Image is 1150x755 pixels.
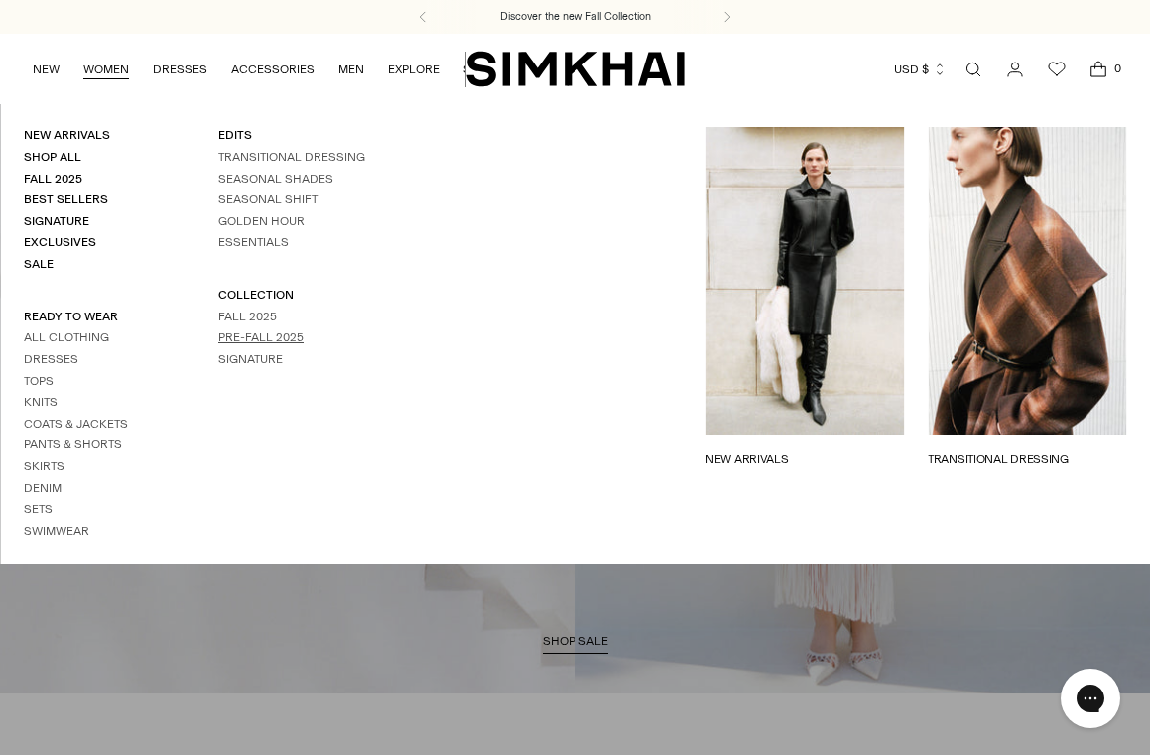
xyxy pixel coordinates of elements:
iframe: Sign Up via Text for Offers [16,680,200,739]
a: Go to the account page [995,50,1035,89]
a: Open search modal [954,50,993,89]
a: MEN [338,48,364,91]
a: EXPLORE [388,48,440,91]
a: Discover the new Fall Collection [500,9,651,25]
button: USD $ [894,48,947,91]
a: Open cart modal [1079,50,1118,89]
a: ACCESSORIES [231,48,315,91]
a: Wishlist [1037,50,1077,89]
a: SIMKHAI [466,50,685,88]
span: 0 [1108,60,1126,77]
a: WOMEN [83,48,129,91]
a: NEW [33,48,60,91]
a: SALE [463,48,493,91]
a: DRESSES [153,48,207,91]
iframe: Gorgias live chat messenger [1051,662,1130,735]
